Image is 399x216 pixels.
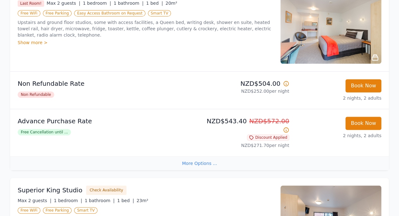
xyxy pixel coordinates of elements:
[43,207,72,213] span: Free Parking
[47,1,80,6] span: Max 2 guests |
[10,156,389,170] div: More Options ...
[114,1,144,6] span: 1 bathroom |
[18,10,40,16] span: Free WiFi
[202,88,289,94] p: NZD$252.00 per night
[294,95,381,101] p: 2 nights, 2 adults
[345,79,381,92] button: Book Now
[43,10,72,16] span: Free Parking
[18,207,40,213] span: Free WiFi
[117,198,134,203] span: 1 bed |
[18,19,273,38] p: Upstairs and ground floor studios, some with access facilities, a Queen bed, writing desk, shower...
[166,1,177,6] span: 20m²
[85,198,114,203] span: 1 bathroom |
[247,134,289,141] span: Discount Applied
[18,39,273,46] div: Show more >
[202,117,289,134] p: NZD$543.40
[74,207,97,213] span: Smart TV
[18,198,51,203] span: Max 2 guests |
[74,10,145,16] span: Easy Access Bathroom on Request
[86,185,126,195] button: Check Availability
[18,0,44,7] span: Last Room!
[146,1,163,6] span: 1 bed |
[202,142,289,149] p: NZD$271.70 per night
[83,1,111,6] span: 1 bedroom |
[18,79,197,88] p: Non Refundable Rate
[54,198,82,203] span: 1 bedroom |
[18,117,197,126] p: Advance Purchase Rate
[148,10,171,16] span: Smart TV
[202,79,289,88] p: NZD$504.00
[18,129,71,135] span: Free Cancellation until ...
[294,132,381,139] p: 2 nights, 2 adults
[137,198,148,203] span: 23m²
[18,91,54,98] span: Non Refundable
[18,186,82,195] h3: Superior King Studio
[345,117,381,130] button: Book Now
[249,117,289,125] span: NZD$572.00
